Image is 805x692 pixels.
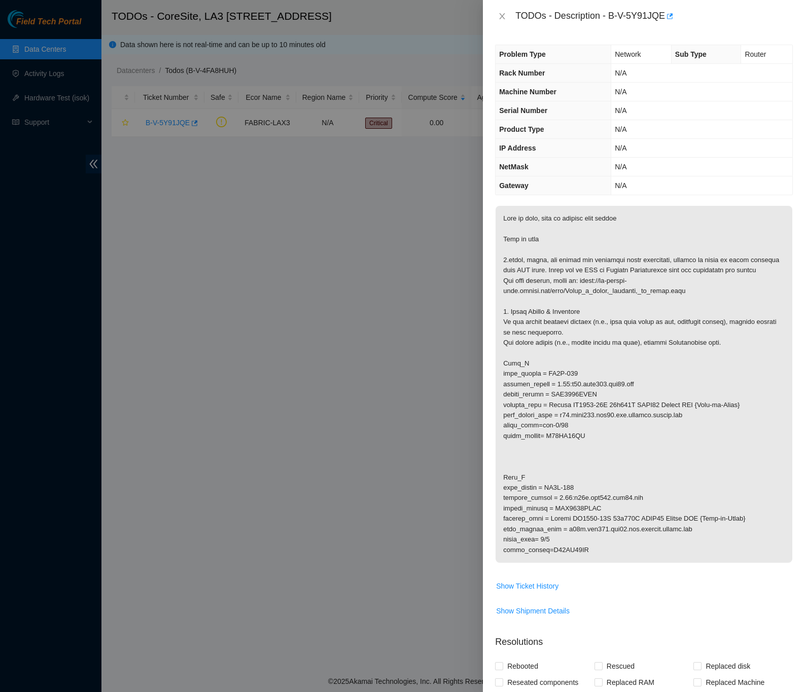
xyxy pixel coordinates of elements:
[499,50,546,58] span: Problem Type
[615,181,626,190] span: N/A
[603,658,639,674] span: Rescued
[499,69,545,77] span: Rack Number
[675,50,707,58] span: Sub Type
[496,603,570,619] button: Show Shipment Details
[702,658,754,674] span: Replaced disk
[745,50,766,58] span: Router
[499,125,544,133] span: Product Type
[496,580,558,592] span: Show Ticket History
[498,12,506,20] span: close
[499,106,547,115] span: Serial Number
[615,163,626,171] span: N/A
[496,605,570,616] span: Show Shipment Details
[499,88,556,96] span: Machine Number
[615,88,626,96] span: N/A
[499,163,529,171] span: NetMask
[503,674,582,690] span: Reseated components
[495,12,509,21] button: Close
[615,50,641,58] span: Network
[496,578,559,594] button: Show Ticket History
[499,181,529,190] span: Gateway
[496,206,792,563] p: Lore ip dolo, sita co adipisc elit seddoe Temp in utla 2.etdol, magna, ali enimad min veniamqui n...
[503,658,542,674] span: Rebooted
[615,69,626,77] span: N/A
[495,627,793,649] p: Resolutions
[515,8,793,24] div: TODOs - Description - B-V-5Y91JQE
[702,674,768,690] span: Replaced Machine
[603,674,658,690] span: Replaced RAM
[615,125,626,133] span: N/A
[499,144,536,152] span: IP Address
[615,106,626,115] span: N/A
[615,144,626,152] span: N/A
